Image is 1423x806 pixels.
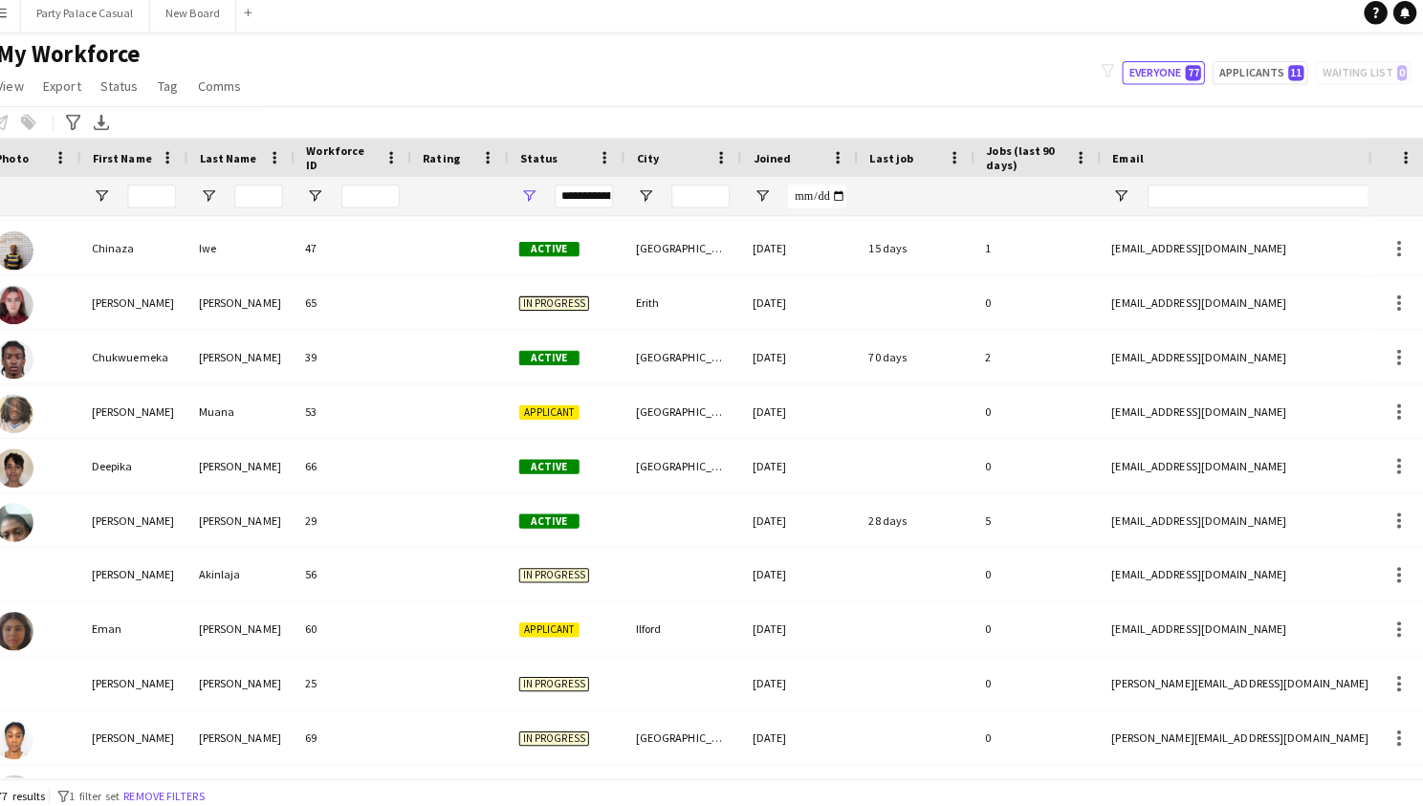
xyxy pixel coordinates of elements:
[8,78,50,103] a: View
[203,385,308,438] div: Muana
[203,332,308,384] div: [PERSON_NAME]
[110,191,127,208] button: Open Filter Menu
[355,188,412,211] input: Workforce ID Filter Input
[760,155,798,169] span: Joined
[633,439,748,491] div: [GEOGRAPHIC_DATA]
[320,147,389,176] span: Workforce ID
[39,1,166,38] button: Party Palace Casual
[1114,191,1131,208] button: Open Filter Menu
[1287,71,1303,86] span: 11
[98,385,203,438] div: [PERSON_NAME]
[863,492,977,545] div: 28 days
[748,707,863,759] div: [DATE]
[14,155,47,169] span: Photo
[977,653,1102,706] div: 0
[250,188,297,211] input: Last Name Filter Input
[13,716,52,754] img: Emmanuella Osei-Kofi
[977,225,1102,277] div: 1
[977,707,1102,759] div: 0
[13,288,52,326] img: Chloe Soutar
[530,405,589,420] span: Applicant
[98,225,203,277] div: Chinaza
[98,599,203,652] div: Eman
[308,546,423,599] div: 56
[13,609,52,647] img: Eman Rashid
[977,278,1102,331] div: 0
[530,620,589,634] span: Applicant
[203,225,308,277] div: Iwe
[203,492,308,545] div: [PERSON_NAME]
[633,225,748,277] div: [GEOGRAPHIC_DATA]
[633,707,748,759] div: [GEOGRAPHIC_DATA]
[646,155,668,169] span: City
[530,298,599,313] span: In progress
[13,341,52,380] img: Chukwuemeka Okafor
[13,448,52,487] img: Deepika Sitaraman
[977,546,1102,599] div: 0
[166,1,252,38] button: New Board
[531,191,548,208] button: Open Filter Menu
[98,439,203,491] div: Deepika
[748,599,863,652] div: [DATE]
[748,492,863,545] div: [DATE]
[977,439,1102,491] div: 0
[748,439,863,491] div: [DATE]
[87,783,137,797] span: 1 filter set
[633,278,748,331] div: Erith
[530,352,589,366] span: Active
[530,727,599,741] span: In progress
[530,245,589,259] span: Active
[166,78,202,103] a: Tag
[530,673,599,687] span: In progress
[308,707,423,759] div: 69
[13,395,52,433] img: David Muana
[110,78,163,103] a: Status
[203,439,308,491] div: [PERSON_NAME]
[633,385,748,438] div: [GEOGRAPHIC_DATA]
[15,46,156,75] span: My Workforce
[748,332,863,384] div: [DATE]
[875,155,918,169] span: Last job
[795,188,852,211] input: Joined Filter Input
[1213,67,1306,90] button: Applicants11
[308,332,423,384] div: 39
[213,82,256,99] span: Comms
[1186,71,1201,86] span: 77
[308,439,423,491] div: 66
[15,82,42,99] span: View
[748,225,863,277] div: [DATE]
[308,599,423,652] div: 60
[977,492,1102,545] div: 5
[308,385,423,438] div: 53
[206,78,264,103] a: Comms
[1114,155,1145,169] span: Email
[137,780,224,801] button: Remove filters
[863,225,977,277] div: 15 days
[215,155,272,169] span: Last Name
[203,707,308,759] div: [PERSON_NAME]
[203,278,308,331] div: [PERSON_NAME]
[863,332,977,384] div: 70 days
[203,599,308,652] div: [PERSON_NAME]
[110,155,168,169] span: First Name
[98,492,203,545] div: [PERSON_NAME]
[531,155,568,169] span: Status
[320,191,338,208] button: Open Filter Menu
[748,278,863,331] div: [DATE]
[748,546,863,599] div: [DATE]
[308,225,423,277] div: 47
[98,707,203,759] div: [PERSON_NAME]
[98,278,203,331] div: [PERSON_NAME]
[760,191,777,208] button: Open Filter Menu
[680,188,737,211] input: City Filter Input
[174,82,194,99] span: Tag
[308,278,423,331] div: 65
[748,385,863,438] div: [DATE]
[203,546,308,599] div: Akinlaja
[530,459,589,473] span: Active
[633,332,748,384] div: [GEOGRAPHIC_DATA]
[977,599,1102,652] div: 0
[646,191,663,208] button: Open Filter Menu
[215,191,232,208] button: Open Filter Menu
[79,116,102,139] app-action-btn: Advanced filters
